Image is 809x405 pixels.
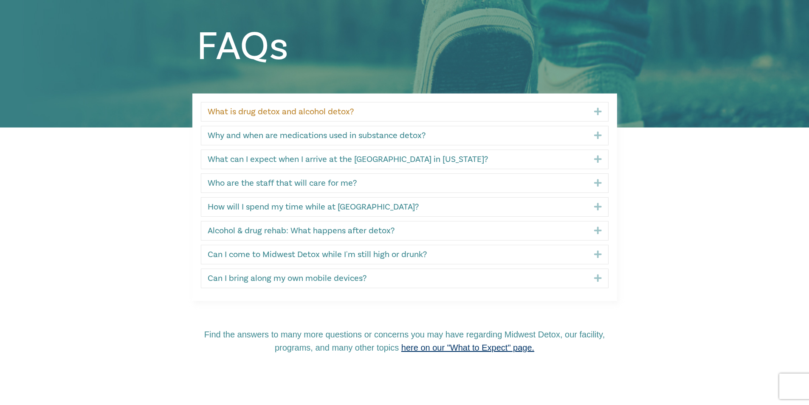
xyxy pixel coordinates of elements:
span: FAQs [197,20,288,73]
a: Who are the staff that will care for me? [208,178,581,188]
a: Why and when are medications used in substance detox? [208,130,581,141]
a: here on our "What to Expect" page. [399,343,534,352]
span: Find the answers to many more questions or concerns you may have regarding Midwest Detox, our fac... [204,330,605,352]
a: Can I bring along my own mobile devices? [208,273,581,283]
span: here on our "What to Expect" page. [401,343,534,352]
a: What can I expect when I arrive at the [GEOGRAPHIC_DATA] in [US_STATE]? [208,154,581,164]
a: Can I come to Midwest Detox while I'm still high or drunk? [208,249,581,260]
a: Alcohol & drug rehab: What happens after detox? [208,226,581,236]
a: What is drug detox and alcohol detox? [208,107,581,117]
a: How will I spend my time while at [GEOGRAPHIC_DATA]? [208,202,581,212]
